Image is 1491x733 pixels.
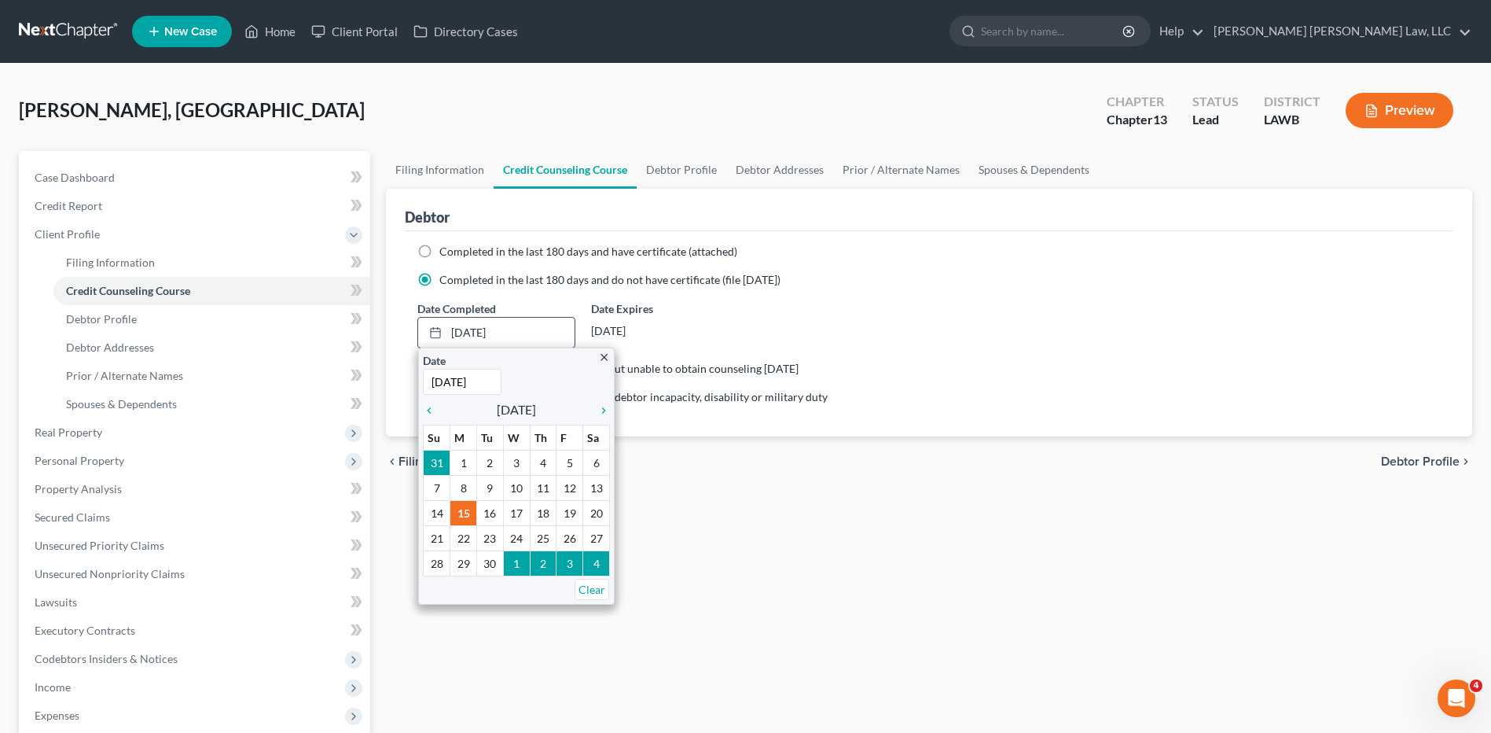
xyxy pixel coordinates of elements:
a: Property Analysis [22,475,370,503]
td: 25 [530,525,556,551]
td: 20 [583,500,610,525]
th: F [556,425,583,450]
a: Filing Information [386,151,494,189]
i: chevron_left [386,455,398,468]
td: 30 [476,551,503,576]
a: Lawsuits [22,588,370,617]
span: Expenses [35,709,79,722]
td: 9 [476,475,503,500]
span: New Case [164,26,217,38]
span: Unsecured Nonpriority Claims [35,567,185,580]
input: 1/1/2013 [423,369,501,395]
th: Su [424,425,450,450]
td: 1 [503,551,530,576]
div: Chapter [1107,111,1167,129]
span: 13 [1153,112,1167,127]
span: Income [35,680,71,694]
button: Debtor Profile chevron_right [1381,455,1472,468]
span: Executory Contracts [35,624,135,637]
td: 2 [530,551,556,576]
td: 1 [450,450,477,475]
td: 31 [424,450,450,475]
span: Filing Information [398,455,497,468]
i: chevron_right [589,404,610,417]
a: Unsecured Nonpriority Claims [22,560,370,588]
button: chevron_left Filing Information [386,455,497,468]
th: Th [530,425,556,450]
td: 3 [503,450,530,475]
th: Tu [476,425,503,450]
div: District [1264,93,1320,111]
td: 16 [476,500,503,525]
td: 12 [556,475,583,500]
span: Real Property [35,425,102,439]
a: chevron_right [589,400,610,419]
th: Sa [583,425,610,450]
a: Credit Counseling Course [494,151,637,189]
a: Case Dashboard [22,164,370,192]
span: Credit Counseling Course [66,284,190,297]
span: Credit Report [35,199,102,212]
a: Unsecured Priority Claims [22,532,370,560]
td: 2 [476,450,503,475]
span: Prior / Alternate Names [66,369,183,382]
a: Prior / Alternate Names [53,362,370,390]
td: 15 [450,500,477,525]
i: close [598,352,610,363]
td: 23 [476,525,503,551]
a: Client Portal [303,17,406,46]
th: W [503,425,530,450]
a: [DATE] [418,318,574,348]
span: Personal Property [35,454,124,467]
td: 26 [556,525,583,551]
td: 6 [583,450,610,475]
div: Status [1192,93,1239,111]
td: 10 [503,475,530,500]
td: 27 [583,525,610,551]
span: Unsecured Priority Claims [35,539,164,552]
a: Clear [575,579,609,600]
div: [DATE] [591,317,748,345]
span: Debtor Profile [1381,455,1460,468]
a: Prior / Alternate Names [833,151,969,189]
iframe: Intercom live chat [1438,680,1475,717]
span: Secured Claims [35,510,110,524]
a: Home [237,17,303,46]
td: 28 [424,551,450,576]
span: Completed in the last 180 days and have certificate (attached) [439,245,737,258]
a: Debtor Profile [637,151,726,189]
span: Codebtors Insiders & Notices [35,652,178,665]
label: Date [423,352,446,369]
a: Filing Information [53,249,370,277]
td: 4 [530,450,556,475]
span: Lawsuits [35,595,77,609]
td: 5 [556,450,583,475]
td: 19 [556,500,583,525]
a: chevron_left [423,400,443,419]
label: Date Completed [417,300,496,317]
td: 21 [424,525,450,551]
i: chevron_right [1460,455,1472,468]
span: Counseling not required because of debtor incapacity, disability or military duty [439,390,828,403]
span: Exigent circumstances - requested but unable to obtain counseling [DATE] [439,362,799,375]
td: 24 [503,525,530,551]
td: 7 [424,475,450,500]
span: Completed in the last 180 days and do not have certificate (file [DATE]) [439,273,780,286]
td: 4 [583,551,610,576]
td: 3 [556,551,583,576]
span: Debtor Profile [66,312,137,326]
a: [PERSON_NAME] [PERSON_NAME] Law, LLC [1206,17,1471,46]
td: 8 [450,475,477,500]
div: Lead [1192,111,1239,129]
a: Debtor Addresses [53,333,370,362]
button: Preview [1346,93,1453,128]
label: Date Expires [591,300,748,317]
span: Spouses & Dependents [66,397,177,411]
span: Client Profile [35,227,100,241]
td: 18 [530,500,556,525]
a: close [598,348,610,366]
input: Search by name... [981,17,1125,46]
td: 14 [424,500,450,525]
a: Spouses & Dependents [969,151,1099,189]
a: Debtor Profile [53,305,370,333]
